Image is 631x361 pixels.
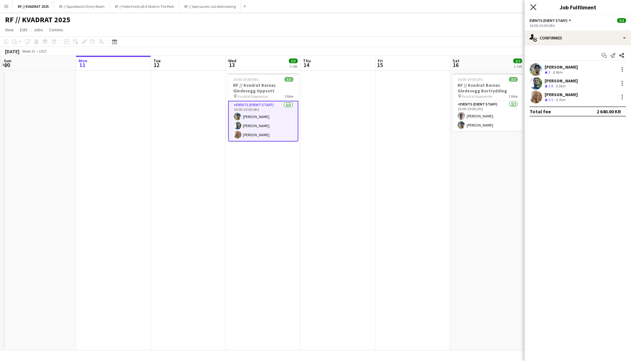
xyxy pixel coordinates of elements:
[548,70,550,75] span: 3
[458,77,483,82] span: 16:00-19:00 (3h)
[597,108,621,115] div: 2 640.00 KR
[545,78,578,84] div: [PERSON_NAME]
[551,70,564,75] div: 8.9km
[110,0,179,13] button: RF // Hello Fresh på A Walk In The Park
[228,101,298,142] app-card-role: Events (Event Staff)3/316:00-20:00 (4h)[PERSON_NAME][PERSON_NAME][PERSON_NAME]
[179,0,241,13] button: RF // Specsavers Juli Aktivisering
[5,48,19,54] div: [DATE]
[303,58,311,64] span: Thu
[545,64,578,70] div: [PERSON_NAME]
[530,18,572,23] button: Events (Event Staff)
[18,26,30,34] a: Edit
[78,61,87,69] span: 11
[509,77,518,82] span: 2/2
[513,59,522,63] span: 2/2
[227,61,236,69] span: 13
[530,23,626,28] div: 16:00-20:00 (4h)
[530,18,567,23] span: Events (Event Staff)
[233,77,259,82] span: 16:00-20:00 (4h)
[548,84,553,88] span: 3.8
[378,58,383,64] span: Fri
[545,92,578,97] div: [PERSON_NAME]
[554,97,567,103] div: 5.7km
[453,82,523,94] h3: RF // Kvadrat Barnas Gledevegg Bortrydding
[13,0,54,13] button: RF // KVADRAT 2025
[452,61,459,69] span: 16
[514,64,522,69] div: 1 Job
[39,49,47,54] div: CEST
[33,27,43,33] span: Jobs
[153,58,161,64] span: Tue
[289,59,298,63] span: 3/3
[530,108,551,115] div: Total fee
[54,0,110,13] button: RF // Sparebank1 Entry Room
[548,97,553,102] span: 2.5
[228,73,298,142] app-job-card: 16:00-20:00 (4h)3/3RF // Kvadrat Barnas Gledevegg Oppsett Kvadrat Kjøpsenter1 RoleEvents (Event S...
[228,58,236,64] span: Wed
[525,30,631,45] div: Confirmed
[285,77,293,82] span: 3/3
[509,94,518,99] span: 1 Role
[4,58,11,64] span: Sun
[453,73,523,131] app-job-card: 16:00-19:00 (3h)2/2RF // Kvadrat Barnas Gledevegg Bortrydding Kvadrat Kjøpsenter1 RoleEvents (Eve...
[284,94,293,99] span: 1 Role
[453,101,523,131] app-card-role: Events (Event Staff)2/216:00-19:00 (3h)[PERSON_NAME][PERSON_NAME]
[453,58,459,64] span: Sat
[79,58,87,64] span: Mon
[302,61,311,69] span: 14
[462,94,492,99] span: Kvadrat Kjøpsenter
[152,61,161,69] span: 12
[525,3,631,11] h3: Job Fulfilment
[21,49,36,54] span: Week 32
[31,26,45,34] a: Jobs
[377,61,383,69] span: 15
[289,64,297,69] div: 1 Job
[228,82,298,94] h3: RF // Kvadrat Barnas Gledevegg Oppsett
[3,26,16,34] a: View
[237,94,268,99] span: Kvadrat Kjøpsenter
[5,27,14,33] span: View
[5,15,70,24] h1: RF // KVADRAT 2025
[20,27,27,33] span: Edit
[49,27,63,33] span: Comms
[554,84,567,89] div: 5.5km
[617,18,626,23] span: 3/3
[47,26,66,34] a: Comms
